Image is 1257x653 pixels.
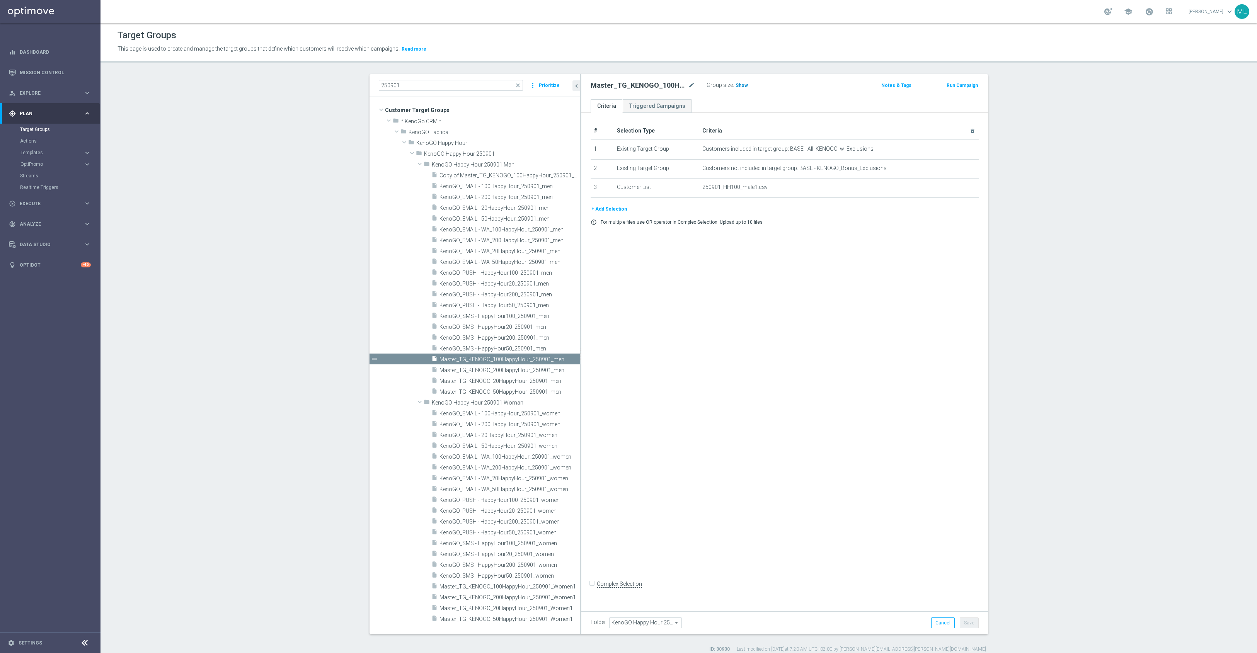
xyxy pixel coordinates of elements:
[408,139,414,148] i: folder
[439,183,580,190] span: KenoGO_EMAIL - 100HappyHour_250901_men
[431,431,438,440] i: insert_drive_file
[83,149,91,156] i: keyboard_arrow_right
[9,49,16,56] i: equalizer
[591,619,606,626] label: Folder
[688,81,695,90] i: mode_edit
[424,151,580,157] span: KenoGO Happy Hour 250901
[83,200,91,207] i: keyboard_arrow_right
[931,617,955,628] button: Cancel
[424,399,430,408] i: folder
[20,255,81,275] a: Optibot
[385,105,580,116] span: Customer Target Groups
[9,70,91,76] div: Mission Control
[591,81,686,90] h2: Master_TG_KENOGO_100HappyHour_250901_men
[597,580,642,588] label: Complex Selection
[20,162,83,167] div: OptiPromo
[439,594,580,601] span: Master_TG_KENOGO_200HappyHour_250901_Women1
[431,215,438,224] i: insert_drive_file
[439,573,580,579] span: KenoGO_SMS - HappyHour50_250901_women
[946,81,979,90] button: Run Campaign
[409,129,580,136] span: KenoGO Tactical
[439,248,580,255] span: KenoGO_EMAIL - WA_20HappyHour_250901_men
[9,49,91,55] div: equalizer Dashboard
[1225,7,1234,16] span: keyboard_arrow_down
[431,280,438,289] i: insert_drive_file
[960,617,979,628] button: Save
[83,110,91,117] i: keyboard_arrow_right
[439,616,580,622] span: Master_TG_KENOGO_50HappyHour_250901_Women1
[431,247,438,256] i: insert_drive_file
[439,378,580,384] span: Master_TG_KENOGO_20HappyHour_250901_men
[439,421,580,428] span: KenoGO_EMAIL - 200HappyHour_250901_women
[431,312,438,321] i: insert_drive_file
[9,255,91,275] div: Optibot
[9,200,83,207] div: Execute
[733,82,734,88] label: :
[431,236,438,245] i: insert_drive_file
[439,443,580,449] span: KenoGO_EMAIL - 50HappyHour_250901_women
[431,572,438,581] i: insert_drive_file
[431,258,438,267] i: insert_drive_file
[20,150,91,156] button: Templates keyboard_arrow_right
[9,262,91,268] div: lightbulb Optibot +10
[431,615,438,624] i: insert_drive_file
[1124,7,1133,16] span: school
[439,540,580,547] span: KenoGO_SMS - HappyHour100_250901_women
[439,356,580,363] span: Master_TG_KENOGO_100HappyHour_250901_men
[431,583,438,592] i: insert_drive_file
[20,161,91,167] button: OptiPromo keyboard_arrow_right
[20,138,80,144] a: Actions
[9,90,16,97] i: person_search
[591,159,614,179] td: 2
[439,270,580,276] span: KenoGO_PUSH - HappyHour100_250901_men
[431,334,438,343] i: insert_drive_file
[9,201,91,207] div: play_circle_outline Execute keyboard_arrow_right
[969,128,976,134] i: delete_forever
[431,485,438,494] i: insert_drive_file
[20,173,80,179] a: Streams
[9,221,16,228] i: track_changes
[20,126,80,133] a: Target Groups
[20,147,100,158] div: Templates
[439,226,580,233] span: KenoGO_EMAIL - WA_100HappyHour_250901_men
[118,46,400,52] span: This page is used to create and manage the target groups that define which customers will receive...
[702,146,874,152] span: Customers included in target group: BASE - All_KENOGO_w_Exclusions
[431,291,438,299] i: insert_drive_file
[9,241,91,248] button: Data Studio keyboard_arrow_right
[20,150,83,155] div: Templates
[591,205,628,213] button: + Add Selection
[439,324,580,330] span: KenoGO_SMS - HappyHour20_250901_men
[431,204,438,213] i: insert_drive_file
[431,226,438,235] i: insert_drive_file
[431,550,438,559] i: insert_drive_file
[431,345,438,354] i: insert_drive_file
[20,124,100,135] div: Target Groups
[20,182,100,193] div: Realtime Triggers
[431,464,438,473] i: insert_drive_file
[431,323,438,332] i: insert_drive_file
[439,194,580,201] span: KenoGO_EMAIL - 200HappyHour_250901_men
[439,519,580,525] span: KenoGO_PUSH - HappyHour200_250901_women
[431,539,438,548] i: insert_drive_file
[20,42,91,62] a: Dashboard
[439,551,580,558] span: KenoGO_SMS - HappyHour20_250901_women
[439,475,580,482] span: KenoGO_EMAIL - WA_20HappyHour_250901_women
[401,118,580,125] span: * KenoGo CRM *
[431,193,438,202] i: insert_drive_file
[431,172,438,180] i: insert_drive_file
[431,453,438,462] i: insert_drive_file
[431,410,438,418] i: insert_drive_file
[9,110,16,117] i: gps_fixed
[702,128,722,134] span: Criteria
[431,420,438,429] i: insert_drive_file
[538,80,561,91] button: Prioritize
[439,313,580,320] span: KenoGO_SMS - HappyHour100_250901_men
[439,216,580,222] span: KenoGO_EMAIL - 50HappyHour_250901_men
[439,172,580,179] span: Copy of Master_TG_KENOGO_100HappyHour_250901_men
[439,508,580,514] span: KenoGO_PUSH - HappyHour20_250901_women
[9,221,91,227] button: track_changes Analyze keyboard_arrow_right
